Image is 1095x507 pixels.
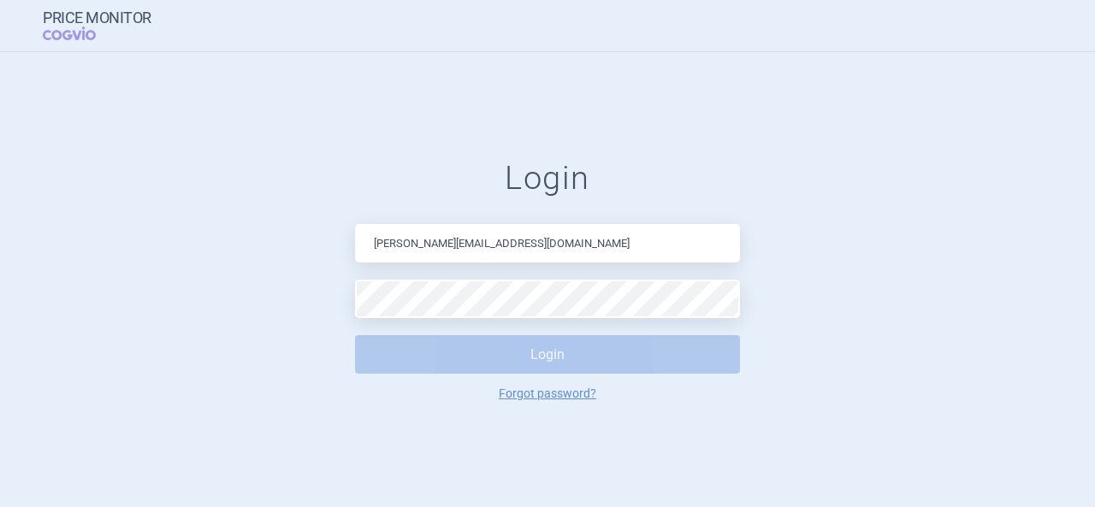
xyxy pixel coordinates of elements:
[43,27,120,40] span: COGVIO
[499,387,596,399] a: Forgot password?
[355,335,740,374] button: Login
[355,224,740,262] input: Email
[43,9,151,27] strong: Price Monitor
[43,9,151,42] a: Price MonitorCOGVIO
[355,159,740,198] h1: Login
